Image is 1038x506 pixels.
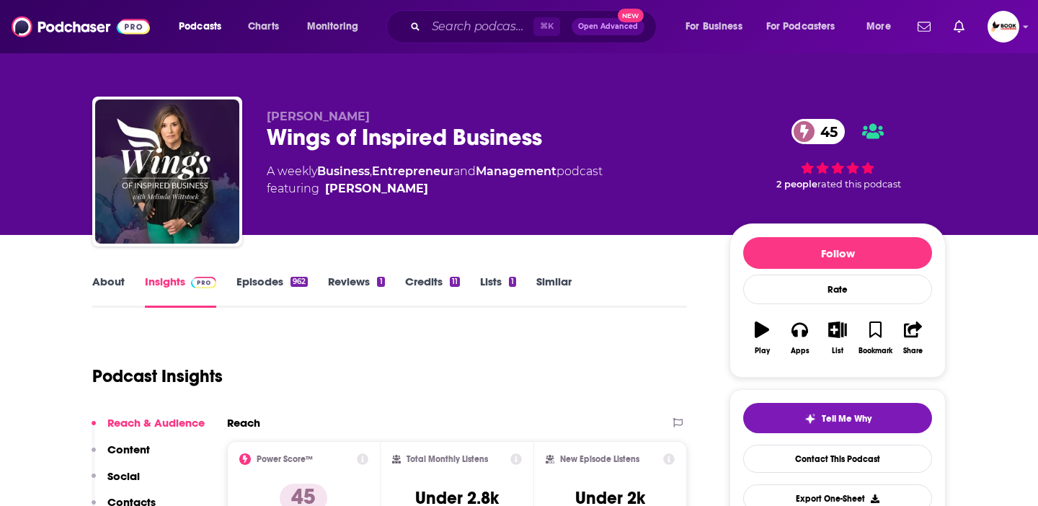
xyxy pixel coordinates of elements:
img: User Profile [988,11,1019,43]
div: Apps [791,347,809,355]
span: , [370,164,372,178]
span: For Podcasters [766,17,835,37]
a: Episodes962 [236,275,308,308]
button: Bookmark [856,312,894,364]
img: Wings of Inspired Business [95,99,239,244]
a: Similar [536,275,572,308]
button: open menu [757,15,856,38]
a: Credits11 [405,275,460,308]
button: Play [743,312,781,364]
button: Reach & Audience [92,416,205,443]
div: 1 [509,277,516,287]
button: open menu [297,15,377,38]
span: featuring [267,180,603,197]
button: Share [895,312,932,364]
span: rated this podcast [817,179,901,190]
span: Open Advanced [578,23,638,30]
span: New [618,9,644,22]
input: Search podcasts, credits, & more... [426,15,533,38]
span: For Business [686,17,742,37]
a: InsightsPodchaser Pro [145,275,216,308]
div: 962 [290,277,308,287]
span: Tell Me Why [822,413,871,425]
a: Show notifications dropdown [948,14,970,39]
a: Management [476,164,556,178]
h1: Podcast Insights [92,365,223,387]
div: Play [755,347,770,355]
div: A weekly podcast [267,163,603,197]
button: open menu [169,15,240,38]
a: Charts [239,15,288,38]
span: ⌘ K [533,17,560,36]
a: Lists1 [480,275,516,308]
span: 45 [806,119,845,144]
a: Entrepreneur [372,164,453,178]
button: Follow [743,237,932,269]
div: 45 2 peoplerated this podcast [729,110,946,199]
p: Content [107,443,150,456]
a: Show notifications dropdown [912,14,936,39]
span: [PERSON_NAME] [267,110,370,123]
div: Search podcasts, credits, & more... [400,10,670,43]
button: Show profile menu [988,11,1019,43]
button: tell me why sparkleTell Me Why [743,403,932,433]
span: Charts [248,17,279,37]
img: tell me why sparkle [804,413,816,425]
a: 45 [791,119,845,144]
span: More [866,17,891,37]
span: Logged in as BookLaunchers [988,11,1019,43]
a: Business [317,164,370,178]
h2: New Episode Listens [560,454,639,464]
a: Melinda Wittstock [325,180,428,197]
button: Open AdvancedNew [572,18,644,35]
span: 2 people [776,179,817,190]
div: Bookmark [859,347,892,355]
a: Reviews1 [328,275,384,308]
button: Social [92,469,140,496]
span: and [453,164,476,178]
a: Contact This Podcast [743,445,932,473]
h2: Reach [227,416,260,430]
h2: Power Score™ [257,454,313,464]
a: About [92,275,125,308]
div: Rate [743,275,932,304]
p: Reach & Audience [107,416,205,430]
img: Podchaser Pro [191,277,216,288]
div: Share [903,347,923,355]
img: Podchaser - Follow, Share and Rate Podcasts [12,13,150,40]
div: 11 [450,277,460,287]
div: 1 [377,277,384,287]
button: List [819,312,856,364]
button: Apps [781,312,818,364]
button: open menu [675,15,760,38]
div: List [832,347,843,355]
h2: Total Monthly Listens [407,454,488,464]
span: Podcasts [179,17,221,37]
p: Social [107,469,140,483]
span: Monitoring [307,17,358,37]
button: Content [92,443,150,469]
button: open menu [856,15,909,38]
